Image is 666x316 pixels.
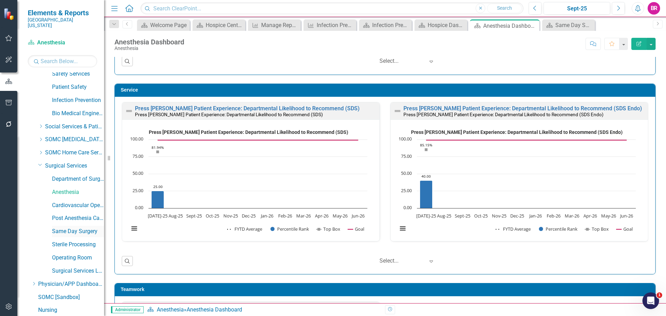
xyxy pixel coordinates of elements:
text: Press [PERSON_NAME] Patient Experience: Departmental Likelihood to Recommend (SDS) [149,129,348,135]
text: Oct-25 [474,213,488,219]
text: 100.00 [399,136,412,142]
a: Manage Reports [250,21,299,29]
a: Sterile Processing [52,241,104,249]
a: Press [PERSON_NAME] Patient Experience: Departmental Likelihood to Recommend (SDS Endo) [403,105,642,112]
a: Infection Prevention Welcome Page [361,21,410,29]
text: Press [PERSON_NAME] Patient Experience: Departmental Likelihood to Recommend (SDS Endo) [411,129,623,135]
button: View chart menu, Press Ganey Patient Experience: Departmental Likelihood to Recommend (SDS) [129,224,139,233]
text: Jun-26 [351,213,365,219]
a: Bio Medical Engineering [52,110,104,118]
text: 85.15% [420,143,432,147]
text: Nov-25 [492,213,506,219]
a: Patient Safety [52,83,104,91]
button: Show Goal [616,226,633,232]
div: Anesthesia Dashboard [114,38,184,46]
a: Anesthesia [28,39,97,47]
text: Jan-26 [529,213,542,219]
input: Search Below... [28,55,97,67]
a: SOMC [MEDICAL_DATA] & Infusion Services [45,136,104,144]
small: Press [PERSON_NAME] Patient Experience: Departmental Likelihood to Recommend (SDS) [135,112,323,117]
text: 25.00 [153,184,163,189]
div: Infection Prevention Data Entry [317,21,355,29]
text: Feb-26 [547,213,561,219]
h3: Service [121,87,652,93]
img: Not Defined [125,107,133,115]
button: Show FYTD Average [496,226,531,232]
img: ClearPoint Strategy [3,7,16,20]
a: Anesthesia [157,306,184,313]
text: 0.00 [135,204,143,211]
a: Department of Surgery Dashboard [52,175,104,183]
a: Press [PERSON_NAME] Patient Experience: Departmental Likelihood to Recommend (SDS) [135,105,360,112]
a: Safety Services [52,70,104,78]
span: Elements & Reports [28,9,97,17]
text: May-26 [601,213,616,219]
text: Mar-26 [565,213,579,219]
button: View chart menu, Press Ganey Patient Experience: Departmental Likelihood to Recommend (SDS Endo) [398,224,408,233]
text: Dec-25 [510,213,524,219]
text: Feb-26 [278,213,292,219]
span: Administrator [111,306,144,313]
path: Jul-25, 85.15. Top Box. [425,148,428,151]
div: Anesthesia Dashboard [187,306,242,313]
g: Top Box, series 3 of 4. Line with 12 data points. [425,148,428,151]
text: Jun-26 [620,213,633,219]
text: [DATE]-25 [148,213,168,219]
div: Press Ganey Patient Experience: Departmental Likelihood to Recommend (SDS Endo). Highcharts inter... [394,127,644,239]
div: Anesthesia Dashboard [483,22,538,30]
div: Infection Prevention Welcome Page [372,21,410,29]
text: Oct-25 [206,213,219,219]
a: Surgical Services Leadership [52,267,104,275]
button: BR [648,2,660,15]
text: 100.00 [130,136,143,142]
text: 25.00 [133,187,143,194]
g: Top Box, series 3 of 4. Line with 12 data points. [156,150,159,153]
svg: Interactive chart [394,127,639,239]
text: Sept-25 [186,213,202,219]
text: 50.00 [401,170,412,176]
div: Hospice Center Dashboard [206,21,244,29]
path: Jul-25, 40. Percentile Rank. [420,180,433,208]
a: Post Anesthesia Care Unit [52,214,104,222]
div: Same Day Surgery [555,21,593,29]
div: Press Ganey Patient Experience: Departmental Likelihood to Recommend (SDS). Highcharts interactiv... [126,127,376,239]
a: Infection Prevention Data Entry [305,21,355,29]
div: » [147,306,380,314]
a: Hospice Center Dashboard [194,21,244,29]
text: 75.00 [401,153,412,159]
a: Same Day Surgery [52,228,104,236]
button: Show Goal [348,226,364,232]
button: Show Top Box [585,226,609,232]
text: Sept-25 [455,213,470,219]
div: Sept-25 [546,5,608,13]
text: Apr-26 [315,213,328,219]
button: Show Percentile Rank [271,226,309,232]
g: FYTD Average, series 1 of 4. Line with 12 data points. [156,189,159,192]
a: Cardiovascular Operating Room [52,202,104,210]
button: Show Percentile Rank [539,226,578,232]
a: SOMC Home Care Services [45,149,104,157]
text: 81.94% [152,145,164,150]
svg: Interactive chart [126,127,371,239]
text: 50.00 [133,170,143,176]
a: Surgical Services [45,162,104,170]
text: Jan-26 [260,213,273,219]
button: Sept-25 [544,2,610,15]
text: May-26 [333,213,348,219]
a: Physician/APP Dashboards [38,280,104,288]
small: [GEOGRAPHIC_DATA][US_STATE] [28,17,97,28]
div: Manage Reports [261,21,299,29]
a: Welcome Page [139,21,188,29]
div: Double-Click to Edit [390,102,648,241]
button: Search [487,3,522,13]
text: 0.00 [403,204,412,211]
text: Aug-25 [437,213,451,219]
a: Nursing [38,306,104,314]
text: Aug-25 [169,213,183,219]
img: Not Defined [393,107,402,115]
a: Operating Room [52,254,104,262]
div: Anesthesia [114,46,184,51]
h3: Teamwork [121,287,652,292]
iframe: Intercom live chat [642,292,659,309]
